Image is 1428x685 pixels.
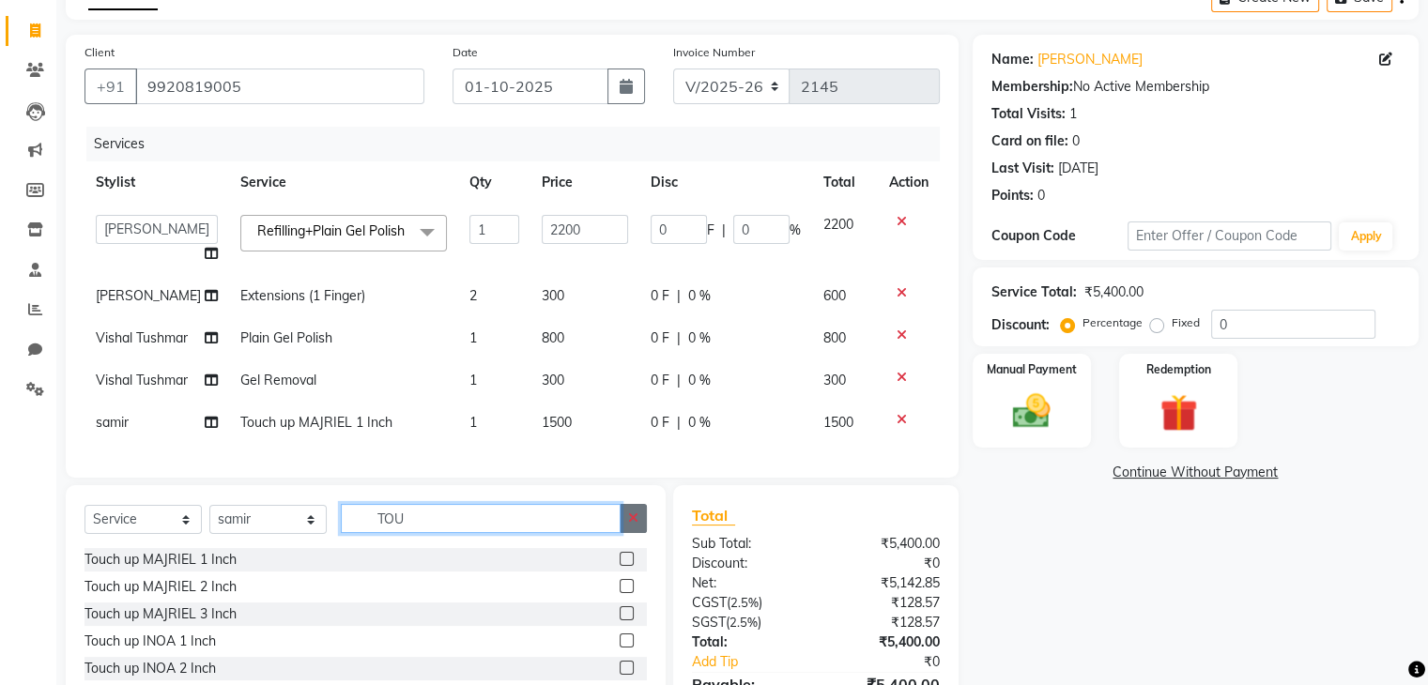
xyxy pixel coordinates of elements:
div: Coupon Code [991,226,1128,246]
div: Card on file: [991,131,1068,151]
img: _gift.svg [1148,389,1209,436]
div: Service Total: [991,282,1077,302]
a: x [405,222,413,239]
div: Net: [678,573,816,593]
a: Add Tip [678,652,838,672]
div: ₹5,142.85 [816,573,954,593]
div: Membership: [991,77,1073,97]
div: Total Visits: [991,104,1066,124]
a: Continue Without Payment [976,463,1415,482]
div: Last Visit: [991,159,1054,178]
th: Disc [639,161,812,204]
span: % [790,221,801,240]
label: Fixed [1172,314,1200,331]
span: 0 % [688,328,711,348]
span: 1 [469,372,477,388]
span: F [707,221,714,240]
div: Touch up INOA 1 Inch [84,632,216,651]
span: 1500 [542,414,572,431]
span: 0 % [688,413,711,433]
span: | [677,371,681,390]
div: 1 [1069,104,1077,124]
span: 2.5% [730,595,759,610]
span: Gel Removal [240,372,316,388]
span: SGST [692,614,726,631]
span: 2200 [823,216,853,233]
div: ₹5,400.00 [816,534,954,554]
div: No Active Membership [991,77,1400,97]
button: Apply [1339,222,1392,251]
span: | [677,413,681,433]
label: Invoice Number [673,44,755,61]
div: Discount: [678,554,816,573]
span: samir [96,414,129,431]
div: Touch up MAJRIEL 2 Inch [84,577,237,597]
span: 1500 [823,414,853,431]
span: 0 F [651,371,669,390]
div: Total: [678,632,816,652]
div: ₹0 [838,652,953,672]
div: ₹5,400.00 [1084,282,1144,302]
span: 2.5% [729,615,758,630]
label: Redemption [1146,361,1211,378]
th: Qty [458,161,531,204]
span: 300 [823,372,846,388]
th: Stylist [84,161,229,204]
div: Name: [991,50,1034,69]
div: Touch up MAJRIEL 1 Inch [84,550,237,570]
span: 600 [823,287,846,304]
span: | [677,328,681,348]
img: _cash.svg [1001,389,1062,433]
span: | [722,221,726,240]
a: [PERSON_NAME] [1037,50,1143,69]
span: 800 [823,329,846,346]
span: Vishal Tushmar [96,372,188,388]
input: Enter Offer / Coupon Code [1128,221,1332,251]
div: Services [86,127,954,161]
span: 1 [469,329,477,346]
span: Plain Gel Polish [240,329,332,346]
th: Total [812,161,878,204]
button: +91 [84,68,137,104]
div: [DATE] [1058,159,1098,178]
span: Vishal Tushmar [96,329,188,346]
span: 0 % [688,371,711,390]
span: 0 F [651,413,669,433]
span: 800 [542,329,564,346]
div: ( ) [678,613,816,632]
label: Percentage [1083,314,1143,331]
div: Points: [991,186,1034,205]
span: CGST [692,594,727,611]
span: Extensions (1 Finger) [240,287,365,304]
th: Service [229,161,458,204]
span: 0 F [651,328,669,348]
span: Touch up MAJRIEL 1 Inch [240,414,392,431]
span: 1 [469,414,477,431]
span: 300 [542,372,564,388]
div: 0 [1072,131,1080,151]
div: Touch up MAJRIEL 3 Inch [84,604,237,624]
div: 0 [1037,186,1045,205]
th: Action [878,161,940,204]
div: Sub Total: [678,534,816,554]
label: Client [84,44,115,61]
div: ( ) [678,593,816,613]
div: ₹5,400.00 [816,632,954,652]
label: Manual Payment [987,361,1077,378]
div: Touch up INOA 2 Inch [84,659,216,678]
span: 0 F [651,286,669,306]
span: Total [692,506,735,525]
div: ₹0 [816,554,954,573]
span: 2 [469,287,477,304]
span: [PERSON_NAME] [96,287,201,304]
span: | [677,286,681,306]
div: ₹128.57 [816,613,954,632]
div: ₹128.57 [816,593,954,613]
input: Search or Scan [341,504,621,533]
input: Search by Name/Mobile/Email/Code [135,68,424,104]
label: Date [453,44,478,61]
span: 300 [542,287,564,304]
span: 0 % [688,286,711,306]
div: Discount: [991,315,1050,335]
span: Refilling+Plain Gel Polish [257,222,405,239]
